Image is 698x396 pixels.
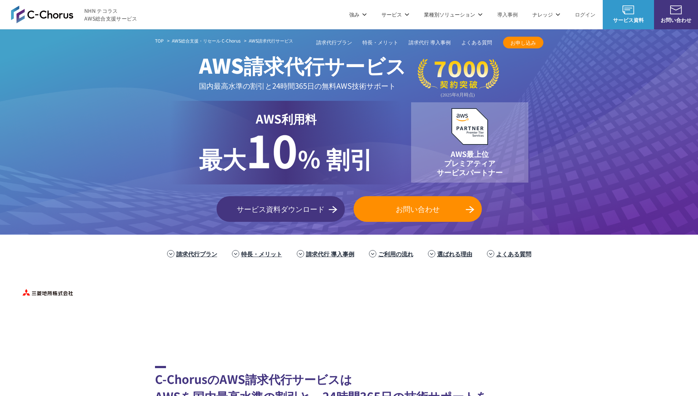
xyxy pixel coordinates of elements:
img: AWS総合支援サービス C-Chorus [11,5,73,23]
img: 三菱地所 [14,278,73,307]
img: まぐまぐ [607,278,666,307]
img: エアトリ [278,278,336,307]
a: 請求代行 導入事例 [306,249,354,258]
img: ミズノ [80,278,139,307]
img: 早稲田大学 [446,315,505,344]
a: AWS総合支援・リセール C-Chorus [172,37,241,44]
img: 大阪工業大学 [578,315,637,344]
a: よくある質問 [461,39,492,47]
img: AWS総合支援サービス C-Chorus サービス資料 [623,5,634,14]
p: AWS最上位 プレミアティア サービスパートナー [437,149,503,177]
a: ご利用の流れ [378,249,413,258]
span: お申し込み [503,39,543,47]
img: 日本財団 [314,315,373,344]
a: AWS総合支援サービス C-Chorus NHN テコラスAWS総合支援サービス [11,5,137,23]
span: AWS請求代行サービス [249,37,293,44]
img: 契約件数 [418,59,499,98]
img: お問い合わせ [670,5,682,14]
a: 請求代行 導入事例 [409,39,451,47]
p: 強み [349,11,367,18]
span: 10 [246,117,298,181]
img: 一橋大学 [512,315,571,344]
img: クリスピー・クリーム・ドーナツ [476,278,534,307]
span: 最大 [199,141,246,175]
img: クリーク・アンド・リバー [182,315,241,344]
a: 特長・メリット [241,249,282,258]
a: サービス資料ダウンロード [217,196,345,222]
a: 請求代行プラン [316,39,352,47]
p: サービス [381,11,409,18]
p: AWS利用料 [199,110,373,127]
a: TOP [155,37,164,44]
img: ファンコミュニケーションズ [51,315,109,344]
span: お問い合わせ [654,16,698,24]
img: AWSプレミアティアサービスパートナー [451,108,488,145]
span: お問い合わせ [354,203,482,214]
img: 慶應義塾 [380,315,439,344]
a: 請求代行プラン [176,249,217,258]
span: NHN テコラス AWS総合支援サービス [84,7,137,22]
img: フジモトHD [212,278,270,307]
img: ヤマサ醤油 [344,278,402,307]
a: よくある質問 [496,249,531,258]
img: 共同通信デジタル [542,278,600,307]
img: 国境なき医師団 [248,315,307,344]
img: 住友生命保険相互 [146,278,204,307]
span: AWS請求代行サービス [199,50,406,80]
img: エイチーム [117,315,175,344]
p: % 割引 [199,127,373,176]
p: 業種別ソリューション [424,11,483,18]
a: お申し込み [503,37,543,48]
span: サービス資料 [603,16,654,24]
p: 国内最高水準の割引と 24時間365日の無料AWS技術サポート [199,80,406,92]
img: 東京書籍 [410,278,468,307]
a: 導入事例 [497,11,518,18]
a: ログイン [575,11,595,18]
a: 選ばれる理由 [437,249,472,258]
a: 特長・メリット [362,39,398,47]
a: お問い合わせ [354,196,482,222]
span: サービス資料ダウンロード [217,203,345,214]
p: ナレッジ [532,11,560,18]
